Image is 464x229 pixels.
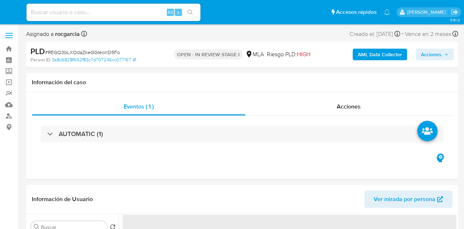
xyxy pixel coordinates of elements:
[245,50,264,58] div: MLA
[416,49,454,60] button: Acciones
[353,49,407,60] button: AML Data Collector
[177,9,179,16] span: s
[32,79,452,86] h1: Información del caso
[267,50,310,58] span: Riesgo PLD:
[183,7,198,17] button: search-icon
[407,9,448,16] p: rocio.garcia@mercadolibre.com
[26,8,200,17] input: Buscar usuario o caso...
[297,50,310,58] span: HIGH
[349,29,400,39] div: Creado el: [DATE]
[358,49,402,60] b: AML Data Collector
[32,196,93,203] h1: Información de Usuario
[451,8,459,16] a: Salir
[174,49,243,60] p: OPEN - IN REVIEW STAGE I
[26,30,80,38] span: Asignado a
[30,57,50,63] b: Person ID
[337,102,361,111] span: Acciones
[405,30,451,38] span: Vence en 2 meses
[54,30,80,38] b: rocgarcia
[384,9,390,15] a: Notificaciones
[45,49,120,56] span: # REGQ3bLXOdaZkeGGIeonD5Fo
[421,49,442,60] span: Acciones
[41,126,444,142] div: AUTOMATIC (1)
[30,45,45,57] b: PLD
[59,130,103,138] h3: AUTOMATIC (1)
[124,102,154,111] span: Eventos ( 1 )
[336,8,377,16] span: Accesos rápidos
[402,29,403,39] span: -
[52,57,136,63] a: 3a8c6828f652f83c7d707246cc077167
[364,191,452,208] button: Ver mirada por persona
[167,9,173,16] span: Alt
[374,191,435,208] span: Ver mirada por persona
